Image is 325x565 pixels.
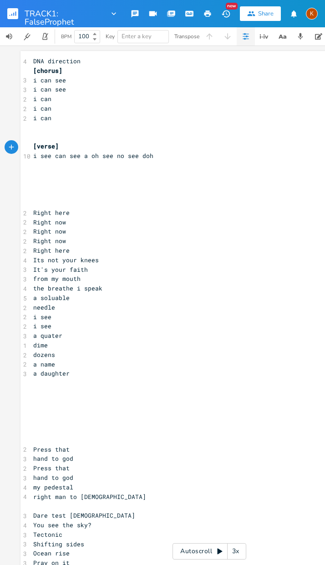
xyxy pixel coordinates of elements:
span: Its not your knees [33,256,99,264]
span: Enter a key [122,32,152,41]
span: i can [33,114,51,122]
div: Autoscroll [173,543,246,560]
div: Key [106,34,115,39]
span: i can see [33,76,66,84]
button: New [217,5,235,22]
span: [chorus] [33,66,62,75]
span: i can see [33,85,66,93]
span: i see [33,322,51,330]
span: i can [33,104,51,112]
span: a quater [33,331,62,340]
span: i see can see a oh see no see doh [33,152,153,160]
span: the breathe i speak [33,284,102,292]
span: right man to [DEMOGRAPHIC_DATA] [33,493,146,501]
div: BPM [61,34,71,39]
span: Dare test [DEMOGRAPHIC_DATA] [33,511,135,519]
div: New [226,3,238,10]
span: TRACK1: FalseProphet [25,10,106,18]
span: Right now [33,237,66,245]
span: Right now [33,227,66,235]
span: hand to god [33,454,73,463]
span: Press that [33,464,70,472]
span: Right here [33,246,70,255]
span: dime [33,341,48,349]
span: You see the sky? [33,521,91,529]
span: a name [33,360,55,368]
div: Kat [306,8,318,20]
span: Ocean rise [33,549,70,557]
span: It's your faith [33,265,88,274]
div: Share [258,10,274,18]
span: DNA direction [33,57,81,65]
span: i can [33,95,51,103]
span: Right now [33,218,66,226]
button: K [306,3,318,24]
span: Shifting sides [33,540,84,548]
span: [verse] [33,142,59,150]
span: a daughter [33,369,70,377]
span: Tectonic [33,530,62,539]
span: needle [33,303,55,311]
span: Press that [33,445,70,453]
span: a soluable [33,294,70,302]
span: dozens [33,351,55,359]
span: from my mouth [33,275,81,283]
span: hand to god [33,473,73,482]
span: i see [33,313,51,321]
span: my pedestal [33,483,73,491]
div: Transpose [174,34,199,39]
button: Share [240,6,281,21]
div: 3x [228,543,244,560]
span: Right here [33,209,70,217]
